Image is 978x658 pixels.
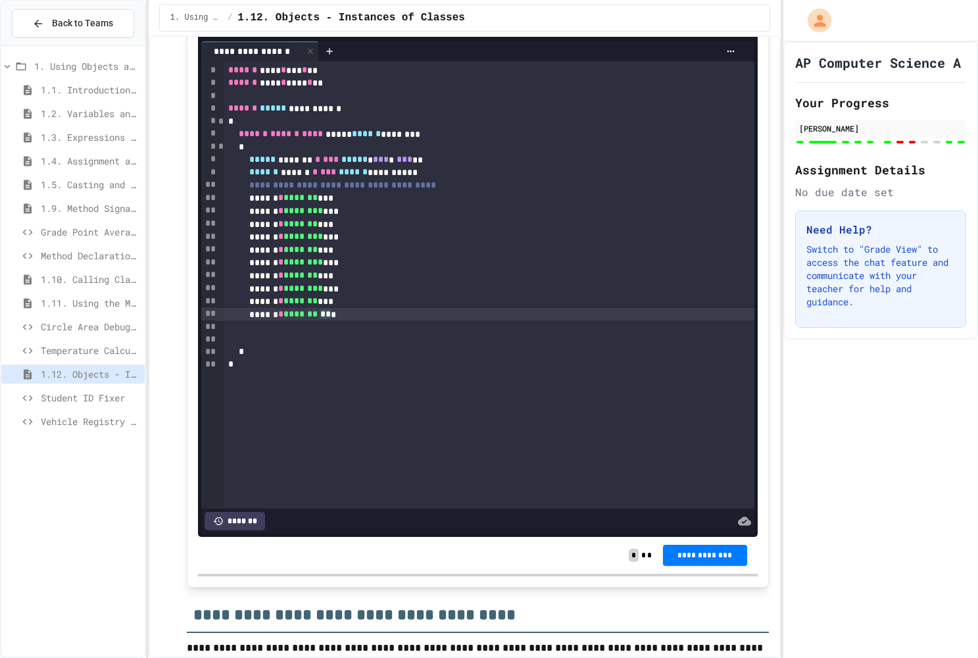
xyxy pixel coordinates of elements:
span: Back to Teams [52,16,113,30]
span: 1.12. Objects - Instances of Classes [41,367,139,381]
span: Grade Point Average [41,225,139,239]
span: 1.3. Expressions and Output [New] [41,130,139,144]
span: Vehicle Registry Manager [41,415,139,428]
span: 1.1. Introduction to Algorithms, Programming, and Compilers [41,83,139,97]
span: Student ID Fixer [41,391,139,405]
h2: Assignment Details [795,161,966,179]
span: 1. Using Objects and Methods [34,59,139,73]
span: 1.2. Variables and Data Types [41,107,139,120]
span: 1.12. Objects - Instances of Classes [237,10,465,26]
span: 1.5. Casting and Ranges of Values [41,178,139,191]
span: 1.9. Method Signatures [41,201,139,215]
span: / [228,13,232,23]
div: [PERSON_NAME] [799,122,962,134]
span: 1.4. Assignment and Input [41,154,139,168]
span: Temperature Calculator Helper [41,343,139,357]
h1: AP Computer Science A [795,53,961,72]
span: 1.11. Using the Math Class [41,296,139,310]
button: Back to Teams [12,9,134,38]
span: Method Declaration Helper [41,249,139,263]
div: No due date set [795,184,966,200]
h2: Your Progress [795,93,966,112]
span: Circle Area Debugger [41,320,139,334]
p: Switch to "Grade View" to access the chat feature and communicate with your teacher for help and ... [806,243,955,309]
h3: Need Help? [806,222,955,238]
div: My Account [794,5,835,36]
span: 1. Using Objects and Methods [170,13,222,23]
span: 1.10. Calling Class Methods [41,272,139,286]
